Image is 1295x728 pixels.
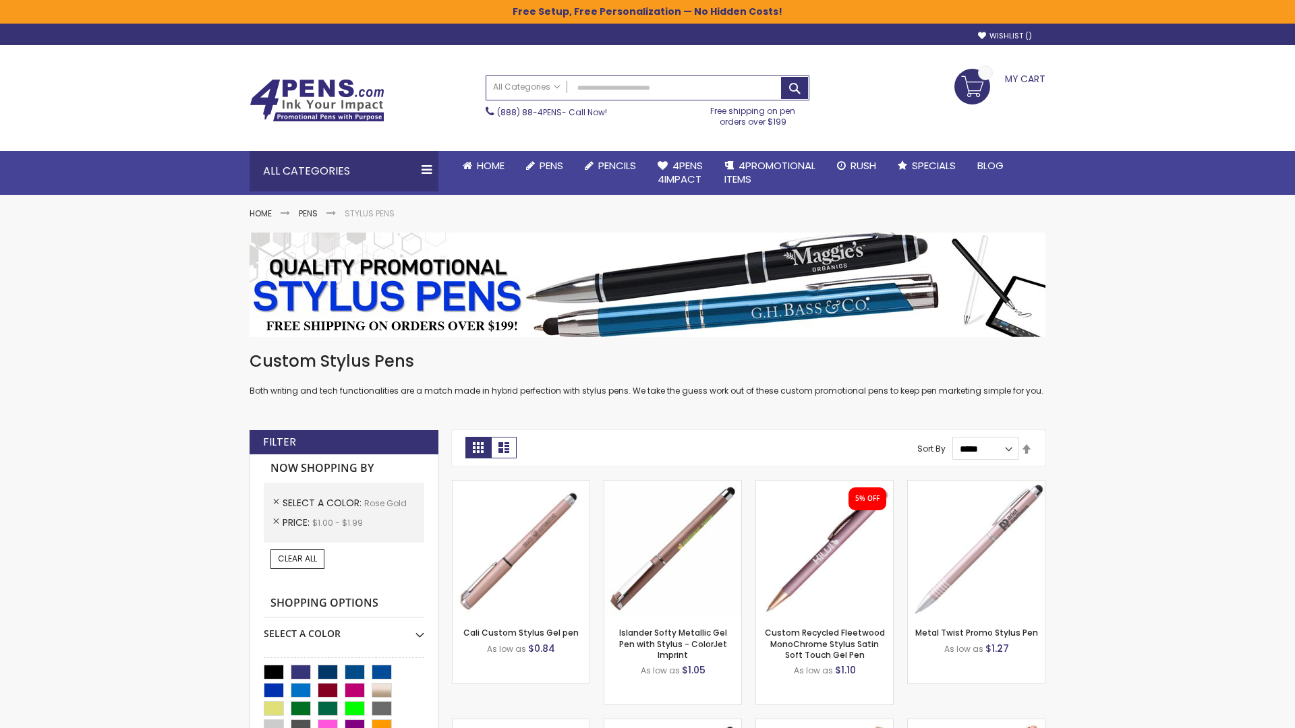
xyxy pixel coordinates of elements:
[641,665,680,676] span: As low as
[682,663,706,677] span: $1.05
[574,151,647,181] a: Pencils
[486,76,567,98] a: All Categories
[264,454,424,483] strong: Now Shopping by
[345,208,395,219] strong: Stylus Pens
[917,443,946,454] label: Sort By
[697,100,810,127] div: Free shipping on pen orders over $199
[887,151,967,181] a: Specials
[250,79,384,122] img: 4Pens Custom Pens and Promotional Products
[647,151,714,195] a: 4Pens4impact
[515,151,574,181] a: Pens
[493,82,560,92] span: All Categories
[283,516,312,529] span: Price
[977,158,1004,173] span: Blog
[477,158,505,173] span: Home
[299,208,318,219] a: Pens
[908,481,1045,617] img: Metal Twist Promo Stylus Pen-Rose gold
[250,151,438,191] div: All Categories
[312,517,363,528] span: $1.00 - $1.99
[912,158,956,173] span: Specials
[487,643,526,655] span: As low as
[604,480,741,491] a: Islander Softy Metallic Gel Pen with Stylus - ColorJet Imprint-Rose Gold
[250,351,1045,372] h1: Custom Stylus Pens
[756,481,893,617] img: Custom Recycled Fleetwood MonoChrome Stylus Satin Soft Touch Gel Pen-Rose Gold
[985,642,1009,655] span: $1.27
[264,589,424,618] strong: Shopping Options
[452,151,515,181] a: Home
[851,158,876,173] span: Rush
[263,435,296,450] strong: Filter
[756,480,893,491] a: Custom Recycled Fleetwood MonoChrome Stylus Satin Soft Touch Gel Pen-Rose Gold
[714,151,826,195] a: 4PROMOTIONALITEMS
[283,496,364,510] span: Select A Color
[724,158,815,186] span: 4PROMOTIONAL ITEMS
[465,437,491,458] strong: Grid
[453,480,589,491] a: Cali Custom Stylus Gel pen-Rose Gold
[540,158,563,173] span: Pens
[250,233,1045,337] img: Stylus Pens
[794,665,833,676] span: As low as
[270,549,324,568] a: Clear All
[619,627,727,660] a: Islander Softy Metallic Gel Pen with Stylus - ColorJet Imprint
[598,158,636,173] span: Pencils
[250,351,1045,397] div: Both writing and tech functionalities are a match made in hybrid perfection with stylus pens. We ...
[967,151,1014,181] a: Blog
[264,617,424,640] div: Select A Color
[978,31,1032,41] a: Wishlist
[908,480,1045,491] a: Metal Twist Promo Stylus Pen-Rose gold
[497,107,562,118] a: (888) 88-4PENS
[278,553,317,564] span: Clear All
[463,627,579,638] a: Cali Custom Stylus Gel pen
[453,481,589,617] img: Cali Custom Stylus Gel pen-Rose Gold
[250,208,272,219] a: Home
[604,481,741,617] img: Islander Softy Metallic Gel Pen with Stylus - ColorJet Imprint-Rose Gold
[364,497,407,509] span: Rose Gold
[826,151,887,181] a: Rush
[528,642,555,655] span: $0.84
[765,627,885,660] a: Custom Recycled Fleetwood MonoChrome Stylus Satin Soft Touch Gel Pen
[658,158,703,186] span: 4Pens 4impact
[855,494,880,504] div: 5% OFF
[835,663,856,677] span: $1.10
[915,627,1038,638] a: Metal Twist Promo Stylus Pen
[944,643,983,655] span: As low as
[497,107,607,118] span: - Call Now!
